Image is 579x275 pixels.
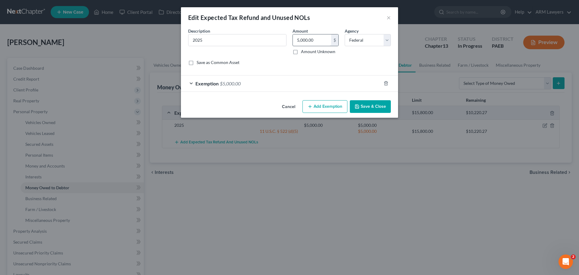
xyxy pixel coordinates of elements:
[387,14,391,21] button: ×
[350,100,391,113] button: Save & Close
[277,101,300,113] button: Cancel
[558,254,573,269] iframe: Intercom live chat
[293,34,331,46] input: 0.00
[331,34,338,46] div: $
[188,34,286,46] input: Describe...
[195,81,219,86] span: Exemption
[302,100,347,113] button: Add Exemption
[301,49,335,55] label: Amount Unknown
[188,13,310,22] div: Edit Expected Tax Refund and Unused NOLs
[345,28,359,34] label: Agency
[571,254,576,259] span: 2
[220,81,241,86] span: $5,000.00
[197,59,239,66] label: Save as Common Asset
[188,28,210,34] span: Description
[293,28,308,34] label: Amount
